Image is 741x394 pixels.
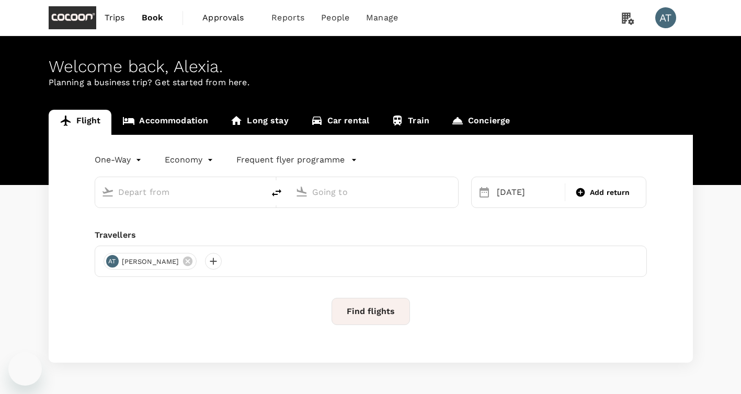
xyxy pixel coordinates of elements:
button: Open [257,191,259,193]
span: Book [142,11,164,24]
a: Long stay [219,110,299,135]
span: [PERSON_NAME] [116,257,186,267]
button: Open [451,191,453,193]
a: Train [380,110,440,135]
a: Flight [49,110,112,135]
div: Economy [165,152,215,168]
div: AT [106,255,119,268]
div: AT [655,7,676,28]
div: [DATE] [493,182,563,203]
a: Accommodation [111,110,219,135]
a: Car rental [300,110,381,135]
button: Frequent flyer programme [236,154,357,166]
span: Add return [590,187,630,198]
iframe: Button to launch messaging window [8,352,42,386]
p: Frequent flyer programme [236,154,345,166]
button: delete [264,180,289,205]
a: Concierge [440,110,521,135]
span: Trips [105,11,125,24]
input: Going to [312,184,436,200]
p: Planning a business trip? Get started from here. [49,76,693,89]
div: Travellers [95,229,647,241]
span: People [321,11,349,24]
span: Manage [366,11,398,24]
div: Welcome back , Alexia . [49,57,693,76]
img: Cocoon Capital [49,6,96,29]
span: Approvals [202,11,255,24]
button: Find flights [332,298,410,325]
div: AT[PERSON_NAME] [104,253,197,270]
div: One-Way [95,152,144,168]
input: Depart from [118,184,242,200]
span: Reports [271,11,304,24]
